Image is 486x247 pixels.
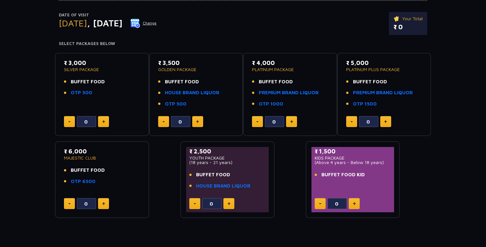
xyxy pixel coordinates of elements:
[64,67,140,72] p: SILVER PACKAGE
[59,18,87,28] span: [DATE]
[71,89,92,96] a: OTP 500
[165,100,186,108] a: OTP 500
[165,78,199,86] span: BUFFET FOOD
[189,156,265,160] p: YOUTH PACKAGE
[158,67,234,72] p: GOLDEN PACKAGE
[189,147,265,156] p: ₹ 2,500
[346,67,422,72] p: PLATINUM PLUS PACKAGE
[290,120,293,123] img: plus
[256,121,258,122] img: minus
[68,203,70,204] img: minus
[353,100,377,108] a: OTP 1500
[384,120,387,123] img: plus
[393,15,423,22] p: Your Total
[346,59,422,67] p: ₹ 5,000
[59,41,427,46] h4: Select Packages Below
[321,171,365,178] span: BUFFET FOOD KID
[315,147,391,156] p: ₹ 1,500
[71,167,105,174] span: BUFFET FOOD
[71,178,95,185] a: OTP 6500
[252,67,328,72] p: PLATINUM PACKAGE
[194,203,196,204] img: minus
[158,59,234,67] p: ₹ 3,500
[64,59,140,67] p: ₹ 3,000
[259,89,319,96] a: PREMIUM BRAND LIQUOR
[130,18,157,28] button: Change
[189,160,265,165] p: (18 years - 21 years)
[393,22,423,32] p: ₹ 0
[259,78,293,86] span: BUFFET FOOD
[228,202,230,205] img: plus
[163,121,165,122] img: minus
[353,89,413,96] a: PREMIUM BRAND LIQUOR
[393,15,400,22] img: ticket
[64,147,140,156] p: ₹ 6,000
[319,203,321,204] img: minus
[196,182,250,190] a: HOUSE BRAND LIQUOR
[353,78,387,86] span: BUFFET FOOD
[64,156,140,160] p: MAJESTIC CLUB
[252,59,328,67] p: ₹ 4,000
[196,120,199,123] img: plus
[87,18,122,28] span: , [DATE]
[102,202,105,205] img: plus
[165,89,219,96] a: HOUSE BRAND LIQUOR
[351,121,353,122] img: minus
[71,78,105,86] span: BUFFET FOOD
[315,156,391,160] p: KIDS PACKAGE
[59,12,157,18] p: Date of Visit
[68,121,70,122] img: minus
[102,120,105,123] img: plus
[196,171,230,178] span: BUFFET FOOD
[315,160,391,165] p: (Above 4 years - Below 18 years)
[259,100,283,108] a: OTP 1000
[353,202,356,205] img: plus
